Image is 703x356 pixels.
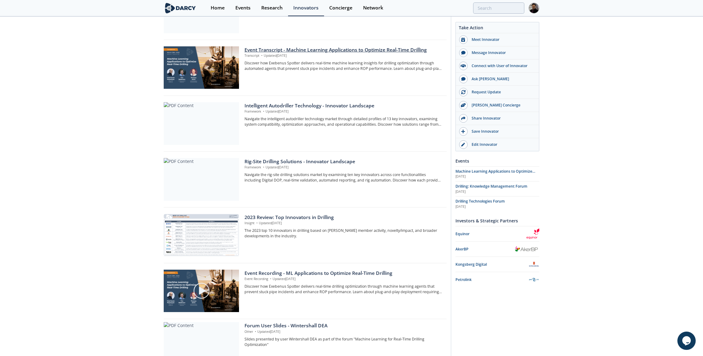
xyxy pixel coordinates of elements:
[468,76,536,82] div: Ask [PERSON_NAME]
[235,5,251,10] div: Events
[244,165,442,170] p: Framework Updated [DATE]
[244,214,442,221] div: 2023 Review: Top Innovators in Drilling
[269,277,273,281] span: •
[244,46,442,54] div: Event Transcript - Machine Learning Applications to Optimize Real-Time Drilling
[529,259,539,270] img: Kongsberg Digital
[455,215,539,226] div: Investors & Strategic Partners
[255,221,259,225] span: •
[455,244,539,254] a: AkerBP AkerBP
[455,231,526,237] div: Equinor
[677,332,697,350] iframe: chat widget
[468,37,536,42] div: Meet Innovator
[455,184,527,189] span: Drilling: Knowledge Management Forum
[262,109,266,113] span: •
[468,50,536,56] div: Message Innovator
[244,116,442,128] p: Navigate the intelligent autodriller technology market through detailed profiles of 13 key innova...
[329,5,352,10] div: Concierge
[211,5,225,10] div: Home
[468,116,536,121] div: Share Innovator
[164,214,447,257] a: 2023 Review: Top Innovators in Drilling preview 2023 Review: Top Innovators in Drilling Insight •...
[164,46,239,89] img: Video Content
[254,329,257,334] span: •
[244,284,442,295] p: Discover how Exebenus Spotter delivers real-time drilling optimization through machine learning a...
[468,89,536,95] div: Request Update
[455,169,535,179] span: Machine Learning Applications to Optimize Real-Time Drilling
[262,165,266,169] span: •
[455,274,539,285] a: Petrolink Petrolink
[455,156,539,166] div: Events
[244,322,442,329] div: Forum User Slides - Wintershall DEA
[455,228,539,239] a: Equinor Equinor
[455,199,539,209] a: Drilling Technologies Forum [DATE]
[193,282,210,299] img: play-chapters-gray.svg
[293,5,319,10] div: Innovators
[468,63,536,69] div: Connect with User of Innovator
[468,102,536,108] div: [PERSON_NAME] Concierge
[363,5,383,10] div: Network
[455,199,505,204] span: Drilling Technologies Forum
[244,60,442,72] p: Discover how Exebenus Spotter delivers real-time machine learning insights for drilling optimizat...
[455,174,539,179] div: [DATE]
[164,270,239,312] img: Video Content
[456,125,539,138] button: Save Innovator
[468,129,536,134] div: Save Innovator
[261,5,283,10] div: Research
[514,246,539,252] img: AkerBP
[455,246,514,252] div: AkerBP
[526,228,539,239] img: Equinor
[244,221,442,226] p: Insight Updated [DATE]
[529,3,539,13] img: Profile
[455,259,539,270] a: Kongsberg Digital Kongsberg Digital
[529,274,539,285] img: Petrolink
[164,270,447,312] a: Video Content Event Recording - ML Applications to Optimize Real-Time Drilling Event Recording •U...
[455,189,539,194] div: [DATE]
[164,3,197,13] img: logo-wide.svg
[260,53,264,58] span: •
[455,262,529,267] div: Kongsberg Digital
[455,169,539,179] a: Machine Learning Applications to Optimize Real-Time Drilling [DATE]
[455,204,539,209] div: [DATE]
[244,228,442,239] p: The 2023 top 10 innovators in drilling based on [PERSON_NAME] member activity, novelty/impact, an...
[164,158,447,201] a: PDF Content Rig-Site Drilling Solutions - Innovator Landscape Framework •Updated[DATE] Navigate t...
[456,138,539,151] a: Edit Innovator
[244,172,442,183] p: Navigate the rig-site drilling solutions market by examining ten key innovators across core funct...
[244,277,442,282] p: Event Recording Updated [DATE]
[244,53,442,58] p: Transcript Updated [DATE]
[244,270,442,277] div: Event Recording - ML Applications to Optimize Real-Time Drilling
[456,24,539,33] div: Take Action
[244,158,442,165] div: Rig-Site Drilling Solutions - Innovator Landscape
[244,109,442,114] p: Framework Updated [DATE]
[244,336,442,348] p: Slides presented by user Wintershall DEA as part of the forum "Machine Learning for Real-Time Dri...
[244,329,442,334] p: Other Updated [DATE]
[455,277,529,282] div: Petrolink
[473,2,524,14] input: Advanced Search
[468,142,536,147] div: Edit Innovator
[164,102,447,145] a: PDF Content Intelligent Autodriller Technology - Innovator Landscape Framework •Updated[DATE] Nav...
[244,102,442,110] div: Intelligent Autodriller Technology - Innovator Landscape
[164,46,447,89] a: Video Content Event Transcript - Machine Learning Applications to Optimize Real-Time Drilling Tra...
[455,184,539,194] a: Drilling: Knowledge Management Forum [DATE]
